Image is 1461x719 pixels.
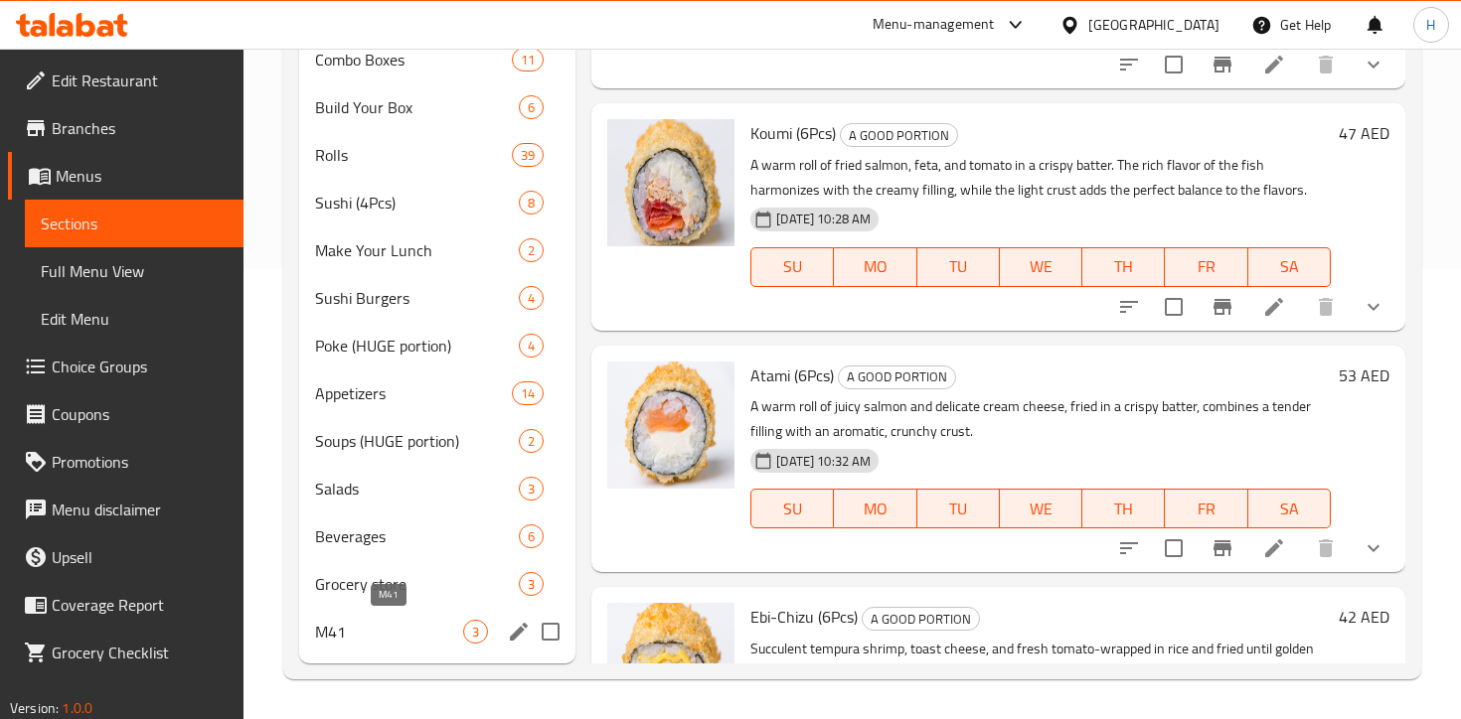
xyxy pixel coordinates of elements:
[56,164,228,188] span: Menus
[52,69,228,92] span: Edit Restaurant
[315,620,463,644] span: M41
[1082,247,1165,287] button: TH
[519,524,544,548] div: items
[315,429,519,453] span: Soups (HUGE portion)
[1350,524,1397,572] button: show more
[504,617,534,647] button: edit
[52,450,228,474] span: Promotions
[463,620,488,644] div: items
[1090,252,1157,281] span: TH
[315,191,519,215] div: Sushi (4Pcs)
[315,334,519,358] div: Poke (HUGE portion)
[512,48,544,72] div: items
[1350,41,1397,88] button: show more
[1262,295,1286,319] a: Edit menu item
[41,212,228,235] span: Sections
[1256,495,1323,523] span: SA
[8,104,243,152] a: Branches
[750,489,834,528] button: SU
[1339,361,1389,389] h6: 53 AED
[759,252,826,281] span: SU
[839,365,955,388] span: A GOOD PORTION
[1000,247,1082,287] button: WE
[750,637,1331,686] p: Succulent tempura shrimp, toast cheese, and fresh tomato-wrapped in rice and fried until golden a...
[1426,14,1435,36] span: H
[299,560,575,608] div: Grocery store3
[925,252,992,281] span: TU
[1262,536,1286,560] a: Edit menu item
[519,429,544,453] div: items
[519,95,544,119] div: items
[299,83,575,131] div: Build Your Box6
[315,286,519,310] span: Sushi Burgers
[520,527,543,546] span: 6
[8,533,243,581] a: Upsell
[25,295,243,343] a: Edit Menu
[464,623,487,642] span: 3
[1173,495,1239,523] span: FR
[519,334,544,358] div: items
[25,200,243,247] a: Sections
[1008,252,1074,281] span: WE
[315,477,519,501] span: Salads
[315,238,519,262] span: Make Your Lunch
[842,252,908,281] span: MO
[1248,489,1331,528] button: SA
[8,152,243,200] a: Menus
[315,381,512,405] span: Appetizers
[519,286,544,310] div: items
[299,179,575,226] div: Sushi (4Pcs)8
[841,124,957,147] span: A GOOD PORTION
[1153,527,1195,569] span: Select to update
[750,118,836,148] span: Koumi (6Pcs)
[299,322,575,369] div: Poke (HUGE portion)4
[1165,489,1247,528] button: FR
[52,641,228,664] span: Grocery Checklist
[750,602,858,632] span: Ebi-Chizu (6Pcs)
[315,143,512,167] span: Rolls
[750,153,1331,203] p: A warm roll of fried salmon, feta, and tomato in a crispy batter. The rich flavor of the fish har...
[1153,44,1195,85] span: Select to update
[52,593,228,617] span: Coverage Report
[299,274,575,322] div: Sushi Burgers4
[8,581,243,629] a: Coverage Report
[519,191,544,215] div: items
[1350,283,1397,331] button: show more
[52,498,228,521] span: Menu disclaimer
[1248,247,1331,287] button: SA
[520,194,543,213] span: 8
[1090,495,1157,523] span: TH
[1339,119,1389,147] h6: 47 AED
[299,226,575,274] div: Make Your Lunch2
[1302,283,1350,331] button: delete
[1008,495,1074,523] span: WE
[513,51,543,70] span: 11
[41,307,228,331] span: Edit Menu
[315,95,519,119] div: Build Your Box
[1362,536,1385,560] svg: Show Choices
[299,465,575,512] div: Salads3
[834,247,916,287] button: MO
[299,512,575,560] div: Beverages6
[750,360,834,390] span: Atami (6Pcs)
[925,495,992,523] span: TU
[52,355,228,378] span: Choice Groups
[1362,295,1385,319] svg: Show Choices
[52,402,228,426] span: Coupons
[768,210,879,228] span: [DATE] 10:28 AM
[520,337,543,356] span: 4
[768,452,879,471] span: [DATE] 10:32 AM
[1088,14,1219,36] div: [GEOGRAPHIC_DATA]
[513,384,543,403] span: 14
[1199,283,1246,331] button: Branch-specific-item
[520,98,543,117] span: 6
[520,241,543,260] span: 2
[873,13,995,37] div: Menu-management
[519,238,544,262] div: items
[299,36,575,83] div: Combo Boxes11
[315,572,519,596] div: Grocery store
[519,572,544,596] div: items
[520,480,543,499] span: 3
